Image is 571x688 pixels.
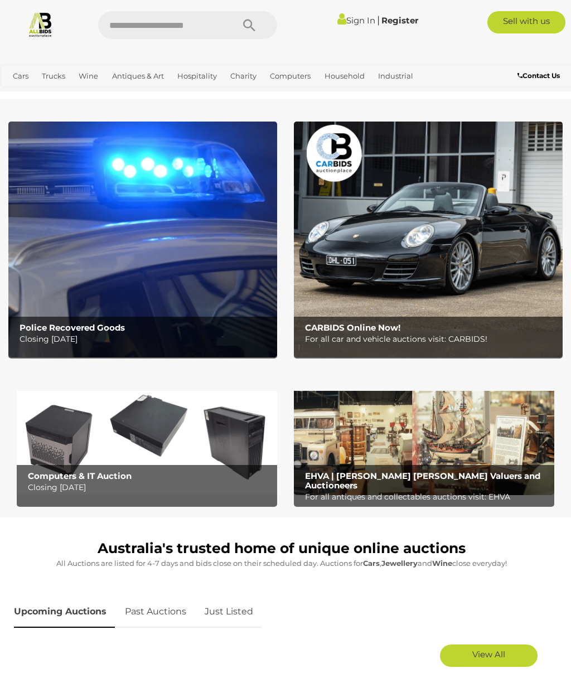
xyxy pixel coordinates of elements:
a: Sell with us [487,11,565,33]
strong: Wine [432,559,452,568]
a: Office [56,85,86,104]
button: Search [221,11,277,39]
img: Allbids.com.au [27,11,54,37]
p: All Auctions are listed for 4-7 days and bids close on their scheduled day. Auctions for , and cl... [14,557,549,570]
p: For all antiques and collectables auctions visit: EHVA [305,490,549,504]
a: Register [381,15,418,26]
span: View All [472,649,505,660]
b: Computers & IT Auction [28,471,132,481]
p: Closing [DATE] [20,332,271,346]
p: For all car and vehicle auctions visit: CARBIDS! [305,332,557,346]
a: Contact Us [517,70,563,82]
span: | [377,14,380,26]
a: View All [440,645,538,667]
img: EHVA | Evans Hastings Valuers and Auctioneers [294,380,554,495]
a: Police Recovered Goods Police Recovered Goods Closing [DATE] [8,122,277,357]
a: EHVA | Evans Hastings Valuers and Auctioneers EHVA | [PERSON_NAME] [PERSON_NAME] Valuers and Auct... [294,380,554,495]
b: EHVA | [PERSON_NAME] [PERSON_NAME] Valuers and Auctioneers [305,471,540,491]
a: Charity [226,67,261,85]
a: [GEOGRAPHIC_DATA] [128,85,216,104]
a: Computers & IT Auction Computers & IT Auction Closing [DATE] [17,380,277,495]
a: CARBIDS Online Now! CARBIDS Online Now! For all car and vehicle auctions visit: CARBIDS! [294,122,563,357]
a: Wine [74,67,103,85]
a: Upcoming Auctions [14,595,115,628]
strong: Cars [363,559,380,568]
a: Computers [265,67,315,85]
a: Hospitality [173,67,221,85]
img: CARBIDS Online Now! [294,122,563,357]
a: Just Listed [196,595,262,628]
a: Household [320,67,369,85]
a: Antiques & Art [108,67,168,85]
p: Closing [DATE] [28,481,272,495]
a: Jewellery [8,85,52,104]
a: Cars [8,67,33,85]
h1: Australia's trusted home of unique online auctions [14,541,549,556]
a: Industrial [374,67,418,85]
a: Past Auctions [117,595,195,628]
img: Police Recovered Goods [8,122,277,357]
a: Sports [91,85,123,104]
a: Sign In [337,15,375,26]
img: Computers & IT Auction [17,380,277,495]
b: Contact Us [517,71,560,80]
strong: Jewellery [381,559,418,568]
b: CARBIDS Online Now! [305,322,400,333]
a: Trucks [37,67,70,85]
b: Police Recovered Goods [20,322,125,333]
